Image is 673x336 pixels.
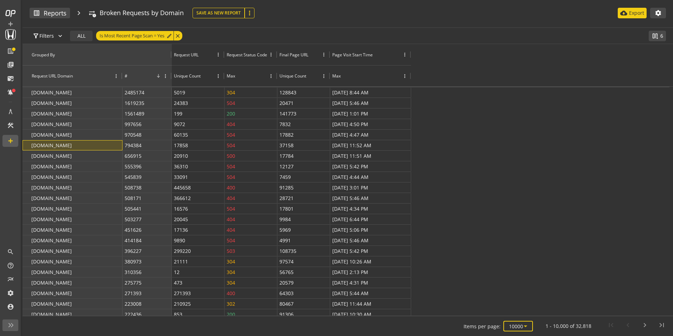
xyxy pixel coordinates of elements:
div: Request URL Domain [32,73,73,79]
mat-chip-listbox: Currently applied filters [95,30,184,42]
div: Items per page: [464,323,501,330]
p: 508171 [125,193,141,203]
p: [DOMAIN_NAME] [31,278,72,288]
p: 97574 [279,256,294,267]
p: 80467 [279,299,294,309]
button: Next page [636,318,653,335]
p: [DATE] 8:44 AM [332,87,369,98]
p: [DATE] 3:01 PM [332,182,368,193]
p: 445658 [174,182,191,193]
p: 128843 [279,87,296,98]
mat-icon: notifications_active [7,89,14,96]
button: Reports [30,8,70,18]
p: 5019 [174,87,185,98]
button: Export [618,8,647,18]
p: 504 [227,204,235,214]
mat-icon: architecture [7,108,14,115]
p: 17882 [279,130,294,140]
p: 28721 [279,193,294,203]
p: 545839 [125,172,141,182]
p: 505441 [125,204,141,214]
p: 504 [227,161,235,172]
p: [DOMAIN_NAME] [31,225,72,235]
p: 271393 [174,288,191,298]
p: [DATE] 2:13 PM [332,267,368,277]
p: [DOMAIN_NAME] [31,172,72,182]
p: 200 [227,309,235,319]
p: 2485174 [125,87,144,98]
mat-icon: sync_alt [88,10,95,17]
p: 141773 [279,108,296,119]
p: [DOMAIN_NAME] [31,309,72,319]
mat-icon: filter_alt [32,32,39,39]
mat-icon: list_alt [7,48,14,55]
p: [DOMAIN_NAME] [31,288,72,298]
mat-icon: search [7,248,14,255]
p: 7832 [279,119,291,129]
p: 36310 [174,161,188,172]
p: 9890 [174,235,185,245]
p: [DOMAIN_NAME] [31,108,72,119]
p: 37158 [279,140,294,150]
p: 304 [227,278,235,288]
p: [DOMAIN_NAME] [31,119,72,129]
p: [DATE] 5:46 AM [332,235,369,245]
p: [DATE] 4:44 AM [332,172,369,182]
p: 222436 [125,309,141,319]
p: 17801 [279,204,294,214]
p: [DOMAIN_NAME] [31,214,72,224]
p: [DATE] 5:42 PM [332,161,368,172]
button: First page [603,318,619,335]
p: 473 [174,278,182,288]
p: 380973 [125,256,141,267]
p: 503 [227,246,235,256]
p: [DATE] 11:51 AM [332,151,371,161]
div: Broken Requests by Domain [100,8,184,18]
div: # [125,73,127,79]
p: [DOMAIN_NAME] [31,98,72,108]
p: [DOMAIN_NAME] [31,246,72,256]
div: Final Page URL [279,52,308,58]
button: ALL [70,31,93,41]
p: 60135 [174,130,188,140]
span: 6 [660,32,663,39]
p: 1561489 [125,108,144,119]
mat-icon: error [92,13,96,18]
p: 404 [227,193,235,203]
p: 12 [174,267,180,277]
span: Grouped By [32,52,55,58]
p: 16576 [174,204,188,214]
mat-icon: expand_more [57,32,64,39]
p: [DOMAIN_NAME] [31,256,72,267]
p: 853 [174,309,182,319]
p: 21111 [174,256,188,267]
p: 20910 [174,151,188,161]
p: 504 [227,130,235,140]
p: 24383 [174,98,188,108]
mat-icon: list_alt [33,10,40,17]
mat-icon: add [7,20,14,27]
p: 302 [227,299,235,309]
p: 414184 [125,235,141,245]
p: 504 [227,140,235,150]
mat-icon: construction [7,122,14,129]
p: 210925 [174,299,191,309]
mat-icon: chevron_right [70,8,88,18]
p: 12127 [279,161,294,172]
p: 17136 [174,225,188,235]
p: 5969 [279,225,291,235]
p: [DOMAIN_NAME] [31,182,72,193]
div: Request URL [174,52,199,58]
p: [DOMAIN_NAME] [31,267,72,277]
p: [DOMAIN_NAME] [31,140,72,150]
p: 91285 [279,182,294,193]
mat-icon: mark_email_read [7,75,14,82]
p: 4991 [279,235,291,245]
p: 997656 [125,119,141,129]
mat-icon: settings [655,10,662,17]
span: Is Most Recent Page Scan = Yes [100,31,164,41]
p: 656915 [125,151,141,161]
p: 20045 [174,214,188,224]
div: Page Visit Start Time [332,52,373,58]
p: 504 [227,98,235,108]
